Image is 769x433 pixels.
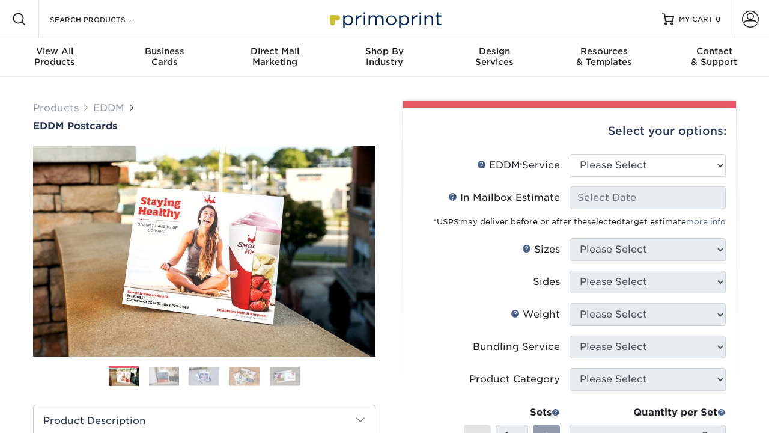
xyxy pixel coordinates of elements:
[659,46,769,67] div: & Support
[330,46,440,67] div: Industry
[220,46,330,67] div: Marketing
[324,6,445,32] img: Primoprint
[459,220,460,223] sup: ®
[520,162,522,167] sup: ®
[110,38,220,77] a: BusinessCards
[587,217,622,226] span: selected
[716,15,721,23] span: 0
[413,108,726,154] div: Select your options:
[448,191,560,205] div: In Mailbox Estimate
[439,38,549,77] a: DesignServices
[33,102,79,114] a: Products
[549,38,659,77] a: Resources& Templates
[229,367,260,385] img: EDDM 04
[464,405,560,420] div: Sets
[511,307,560,322] div: Weight
[109,367,139,388] img: EDDM 01
[110,46,220,57] span: Business
[220,38,330,77] a: Direct MailMarketing
[679,14,713,25] span: MY CART
[330,46,440,57] span: Shop By
[473,340,560,354] div: Bundling Service
[189,367,219,385] img: EDDM 03
[149,367,179,385] img: EDDM 02
[659,38,769,77] a: Contact& Support
[110,46,220,67] div: Cards
[270,367,300,385] img: EDDM 05
[659,46,769,57] span: Contact
[439,46,549,67] div: Services
[570,186,726,209] input: Select Date
[686,217,726,226] a: more info
[469,372,560,387] div: Product Category
[439,46,549,57] span: Design
[33,120,117,132] span: EDDM Postcards
[220,46,330,57] span: Direct Mail
[93,102,124,114] a: EDDM
[522,242,560,257] div: Sizes
[33,120,375,132] a: EDDM Postcards
[549,46,659,57] span: Resources
[433,217,726,226] small: *USPS may deliver before or after the target estimate
[33,133,375,370] img: EDDM Postcards 01
[330,38,440,77] a: Shop ByIndustry
[477,158,560,173] div: EDDM Service
[570,405,726,420] div: Quantity per Set
[533,275,560,289] div: Sides
[49,12,166,26] input: SEARCH PRODUCTS.....
[549,46,659,67] div: & Templates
